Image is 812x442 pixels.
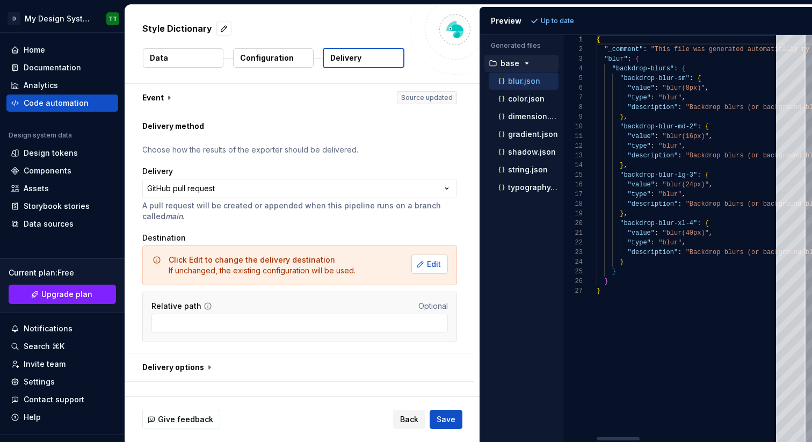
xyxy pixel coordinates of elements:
[627,229,654,237] span: "value"
[682,142,685,150] span: ,
[678,200,682,208] span: :
[24,183,49,194] div: Assets
[2,7,122,30] button: DMy Design SystemTT
[233,48,314,68] button: Configuration
[563,54,583,64] div: 3
[489,182,559,193] button: typography.json
[24,98,89,108] div: Code automation
[627,55,631,63] span: :
[697,75,701,82] span: {
[491,41,552,50] p: Generated files
[24,45,45,55] div: Home
[612,268,615,276] span: }
[24,359,66,369] div: Invite team
[662,229,708,237] span: "blur(40px)"
[563,83,583,93] div: 6
[678,249,682,256] span: :
[604,46,643,53] span: "_comment"
[6,144,118,162] a: Design tokens
[627,200,678,208] span: "description"
[142,410,220,429] button: Give feedback
[689,75,693,82] span: :
[6,338,118,355] button: Search ⌘K
[489,75,559,87] button: blur.json
[563,190,583,199] div: 17
[627,181,654,189] span: "value"
[169,255,335,264] span: Click Edit to change the delivery destination
[489,111,559,122] button: dimension.json
[8,12,20,25] div: D
[697,171,701,179] span: :
[627,152,678,160] span: "description"
[9,285,116,304] button: Upgrade plan
[24,219,74,229] div: Data sources
[563,112,583,122] div: 9
[6,41,118,59] a: Home
[627,142,650,150] span: "type"
[682,65,685,73] span: {
[142,144,457,155] p: Choose how the results of the exporter should be delivered.
[563,277,583,286] div: 26
[165,212,183,221] i: main
[620,162,624,169] span: }
[6,409,118,426] button: Help
[169,255,356,276] div: If unchanged, the existing configuration will be used.
[604,55,627,63] span: "blur"
[400,414,418,425] span: Back
[393,410,425,429] button: Back
[624,210,627,218] span: ,
[563,45,583,54] div: 2
[658,142,682,150] span: "blur"
[489,128,559,140] button: gradient.json
[563,74,583,83] div: 5
[24,376,55,387] div: Settings
[563,122,583,132] div: 10
[697,123,701,131] span: :
[620,113,624,121] span: }
[620,123,697,131] span: "backdrop-blur-md-2"
[427,259,441,270] span: Edit
[508,183,559,192] p: typography.json
[430,410,462,429] button: Save
[9,131,72,140] div: Design system data
[682,239,685,247] span: ,
[697,220,701,227] span: :
[508,165,548,174] p: string.json
[563,267,583,277] div: 25
[489,164,559,176] button: string.json
[6,59,118,76] a: Documentation
[489,93,559,105] button: color.json
[627,84,654,92] span: "value"
[142,22,212,35] p: Style Dictionary
[678,104,682,111] span: :
[682,191,685,198] span: ,
[620,171,697,179] span: "backdrop-blur-lg-3"
[6,95,118,112] a: Code automation
[627,191,650,198] span: "type"
[563,141,583,151] div: 12
[563,151,583,161] div: 13
[151,301,201,311] label: Relative path
[25,13,93,24] div: My Design System
[655,181,658,189] span: :
[563,238,583,248] div: 22
[563,199,583,209] div: 18
[501,59,519,68] p: base
[6,77,118,94] a: Analytics
[508,112,559,121] p: dimension.json
[563,286,583,296] div: 27
[563,248,583,257] div: 23
[330,53,361,63] p: Delivery
[484,57,559,69] button: base
[624,162,627,169] span: ,
[508,77,540,85] p: blur.json
[627,249,678,256] span: "description"
[678,152,682,160] span: :
[620,220,697,227] span: "backdrop-blur-xl-4"
[658,94,682,102] span: "blur"
[9,267,116,278] div: Current plan : Free
[508,95,545,103] p: color.json
[41,289,92,300] span: Upgrade plan
[650,94,654,102] span: :
[705,84,708,92] span: ,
